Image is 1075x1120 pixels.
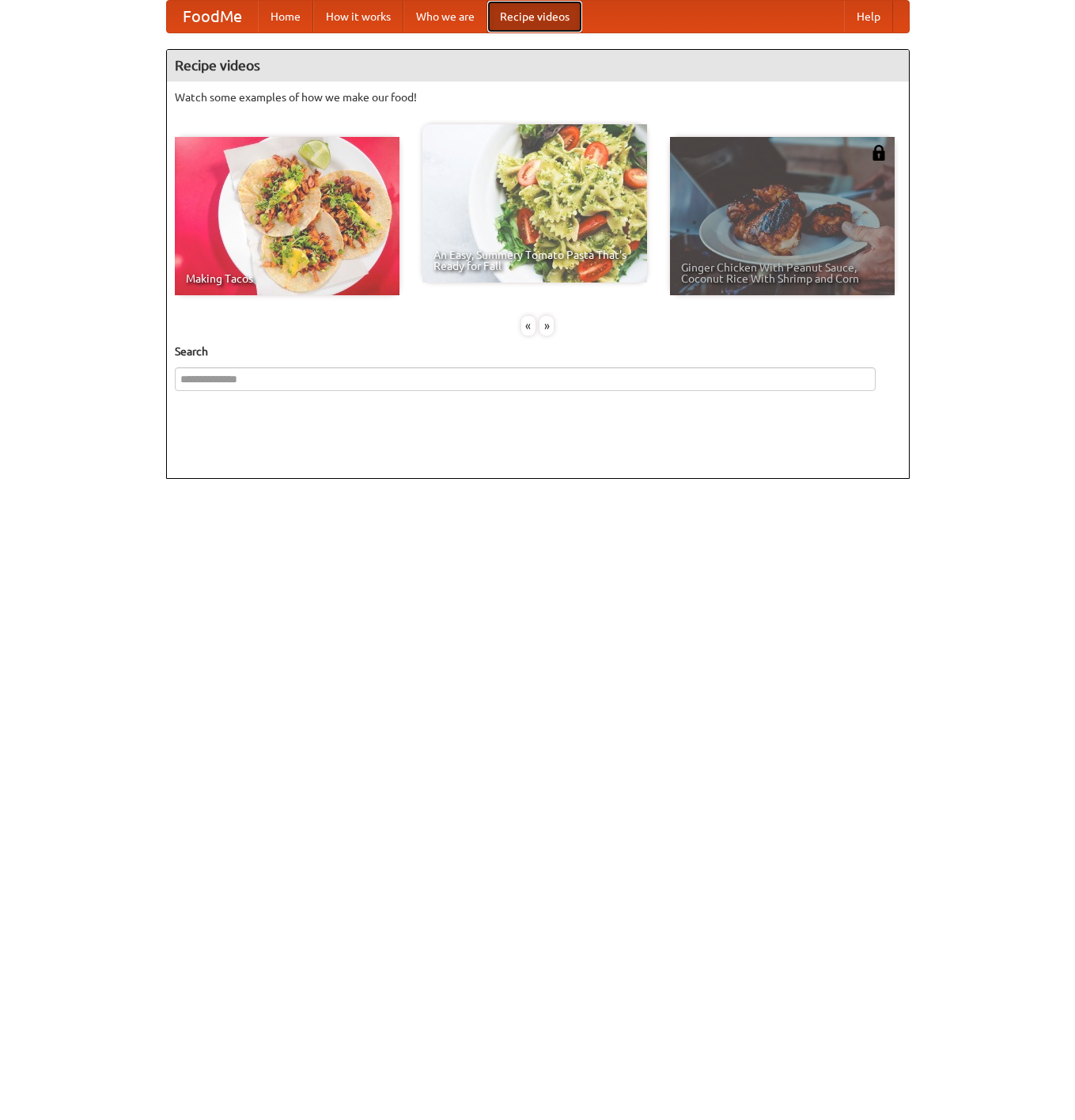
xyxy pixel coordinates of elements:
img: 483408.png [871,145,887,161]
h4: Recipe videos [167,50,909,82]
span: An Easy, Summery Tomato Pasta That's Ready for Fall [433,249,636,271]
a: Who we are [403,1,487,32]
div: « [521,316,536,336]
a: Home [258,1,313,32]
p: Watch some examples of how we make our food! [175,89,901,105]
a: Help [844,1,893,32]
h5: Search [175,344,901,359]
a: FoodMe [167,1,258,32]
a: Recipe videos [487,1,582,32]
span: Making Tacos [186,273,388,284]
div: » [539,316,554,336]
a: How it works [313,1,403,32]
a: An Easy, Summery Tomato Pasta That's Ready for Fall [422,124,647,283]
a: Making Tacos [175,137,399,295]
